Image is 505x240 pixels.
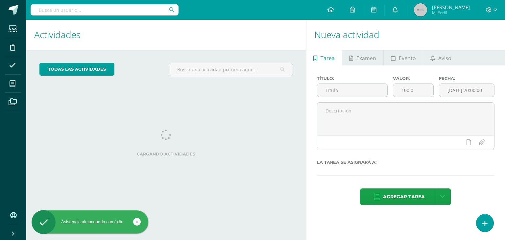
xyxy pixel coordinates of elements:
input: Título [317,84,388,97]
input: Fecha de entrega [439,84,494,97]
span: Evento [399,50,416,66]
input: Busca una actividad próxima aquí... [169,63,292,76]
label: La tarea se asignará a: [317,160,494,165]
span: Agregar tarea [383,189,425,205]
a: todas las Actividades [39,63,114,76]
div: Asistencia almacenada con éxito [32,219,148,225]
a: Examen [342,50,383,65]
label: Valor: [393,76,433,81]
input: Busca un usuario... [31,4,179,15]
a: Evento [384,50,423,65]
input: Puntos máximos [393,84,433,97]
a: Tarea [306,50,342,65]
span: [PERSON_NAME] [432,4,470,11]
span: Mi Perfil [432,10,470,15]
label: Fecha: [439,76,494,81]
span: Examen [356,50,376,66]
span: Tarea [321,50,335,66]
img: 45x45 [414,3,427,16]
label: Título: [317,76,388,81]
span: Aviso [438,50,451,66]
a: Aviso [423,50,458,65]
h1: Actividades [34,20,298,50]
h1: Nueva actividad [314,20,497,50]
label: Cargando actividades [39,152,293,156]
